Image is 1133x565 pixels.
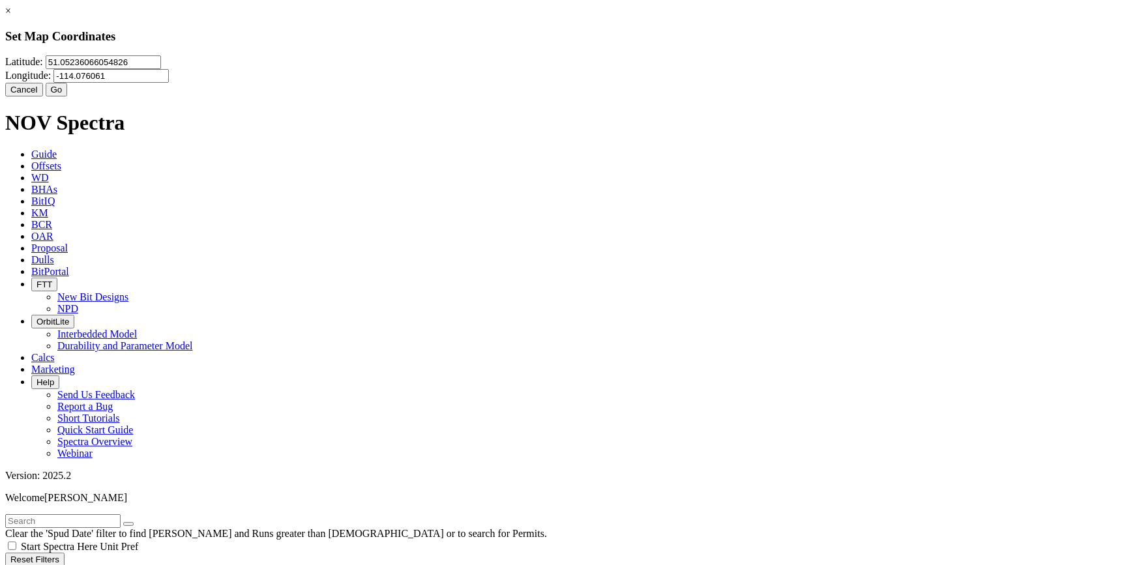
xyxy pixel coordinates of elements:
a: Short Tutorials [57,413,120,424]
span: FTT [37,280,52,289]
span: Dulls [31,254,54,265]
div: Version: 2025.2 [5,470,1128,482]
label: Latitude: [5,56,43,67]
span: KM [31,207,48,218]
span: BitIQ [31,196,55,207]
span: Clear the 'Spud Date' filter to find [PERSON_NAME] and Runs greater than [DEMOGRAPHIC_DATA] or to... [5,528,547,539]
span: Unit Pref [100,541,138,552]
a: Quick Start Guide [57,424,133,435]
h3: Set Map Coordinates [5,29,1128,44]
span: OAR [31,231,53,242]
span: Proposal [31,242,68,254]
input: Search [5,514,121,528]
a: NPD [57,303,78,314]
span: Calcs [31,352,55,363]
span: BHAs [31,184,57,195]
label: Longitude: [5,70,51,81]
span: [PERSON_NAME] [44,492,127,503]
span: OrbitLite [37,317,69,326]
a: Send Us Feedback [57,389,135,400]
span: Help [37,377,54,387]
span: Offsets [31,160,61,171]
span: Guide [31,149,57,160]
span: BitPortal [31,266,69,277]
a: Webinar [57,448,93,459]
button: Go [46,83,68,96]
p: Welcome [5,492,1128,504]
span: WD [31,172,49,183]
a: Report a Bug [57,401,113,412]
button: Cancel [5,83,43,96]
a: Durability and Parameter Model [57,340,193,351]
a: Interbedded Model [57,328,137,340]
span: BCR [31,219,52,230]
span: Marketing [31,364,75,375]
a: × [5,5,11,16]
a: New Bit Designs [57,291,128,302]
h1: NOV Spectra [5,111,1128,135]
a: Spectra Overview [57,436,132,447]
span: Start Spectra Here [21,541,97,552]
